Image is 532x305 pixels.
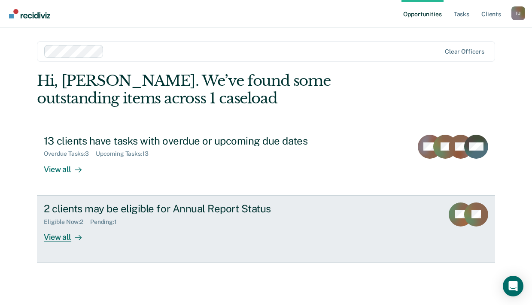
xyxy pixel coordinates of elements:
div: I U [511,6,525,20]
div: Overdue Tasks : 3 [44,150,96,157]
div: Clear officers [445,48,484,55]
div: Upcoming Tasks : 13 [96,150,155,157]
div: 13 clients have tasks with overdue or upcoming due dates [44,135,345,147]
div: Hi, [PERSON_NAME]. We’ve found some outstanding items across 1 caseload [37,72,404,107]
div: View all [44,157,92,174]
a: 2 clients may be eligible for Annual Report StatusEligible Now:2Pending:1View all [37,195,495,263]
img: Recidiviz [9,9,50,18]
button: Profile dropdown button [511,6,525,20]
div: Open Intercom Messenger [503,276,523,296]
div: Eligible Now : 2 [44,218,90,226]
div: Pending : 1 [90,218,124,226]
div: 2 clients may be eligible for Annual Report Status [44,202,345,215]
a: 13 clients have tasks with overdue or upcoming due datesOverdue Tasks:3Upcoming Tasks:13View all [37,128,495,195]
div: View all [44,225,92,242]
